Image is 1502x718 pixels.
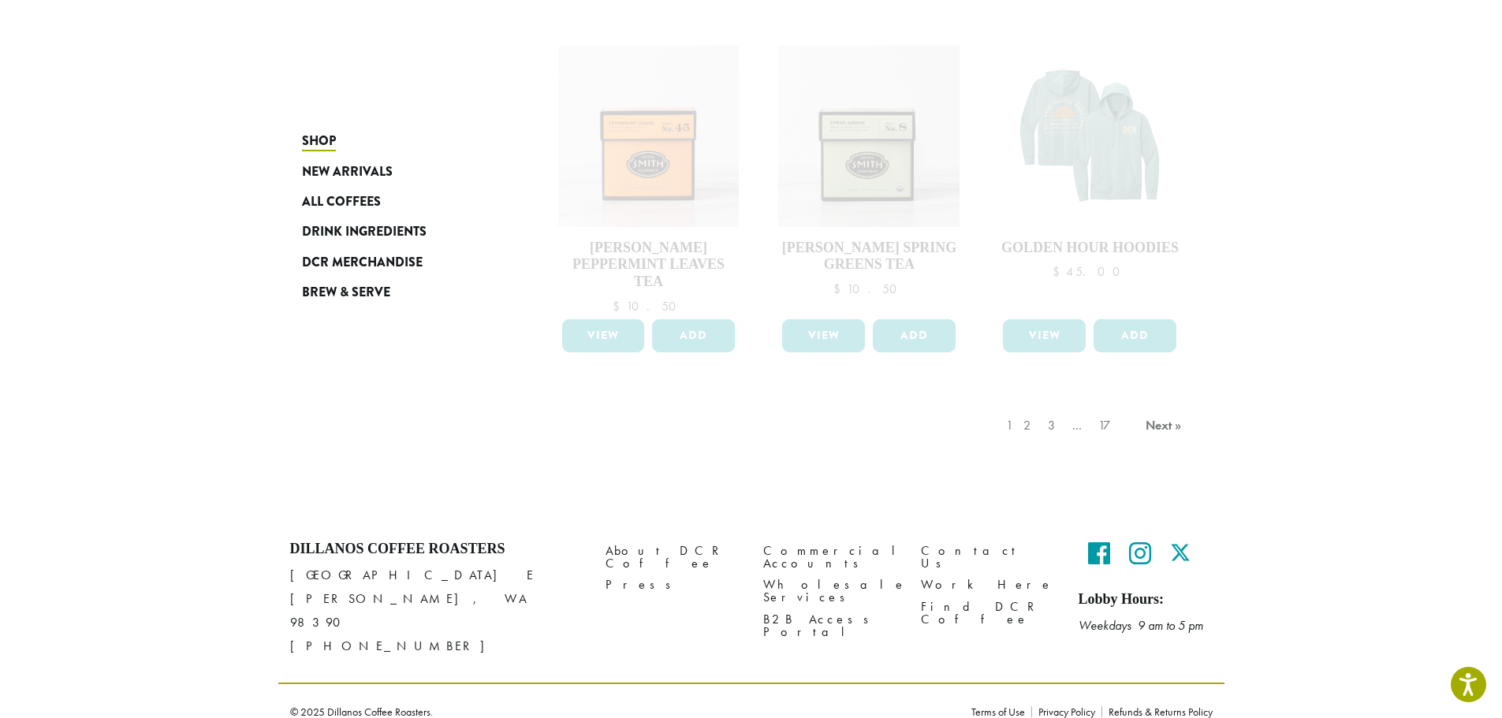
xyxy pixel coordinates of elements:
span: Brew & Serve [302,283,390,303]
span: All Coffees [302,192,381,212]
a: Commercial Accounts [763,541,897,575]
span: Shop [302,132,336,151]
a: Wholesale Services [763,575,897,608]
a: Contact Us [921,541,1055,575]
h4: Dillanos Coffee Roasters [290,541,582,558]
a: B2B Access Portal [763,608,897,642]
a: DCR Merchandise [302,247,491,277]
a: Brew & Serve [302,277,491,307]
a: New Arrivals [302,156,491,186]
a: All Coffees [302,187,491,217]
a: Refunds & Returns Policy [1101,706,1213,717]
p: [GEOGRAPHIC_DATA] E [PERSON_NAME], WA 98390 [PHONE_NUMBER] [290,564,582,658]
a: Drink Ingredients [302,217,491,247]
a: Press [606,575,740,596]
a: Find DCR Coffee [921,596,1055,630]
a: Privacy Policy [1031,706,1101,717]
a: Shop [302,126,491,156]
h5: Lobby Hours: [1079,591,1213,608]
p: © 2025 Dillanos Coffee Roasters. [290,706,948,717]
a: Work Here [921,575,1055,596]
span: Drink Ingredients [302,222,427,242]
a: About DCR Coffee [606,541,740,575]
span: DCR Merchandise [302,253,423,273]
a: Terms of Use [971,706,1031,717]
em: Weekdays 9 am to 5 pm [1079,617,1203,634]
span: New Arrivals [302,162,393,182]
